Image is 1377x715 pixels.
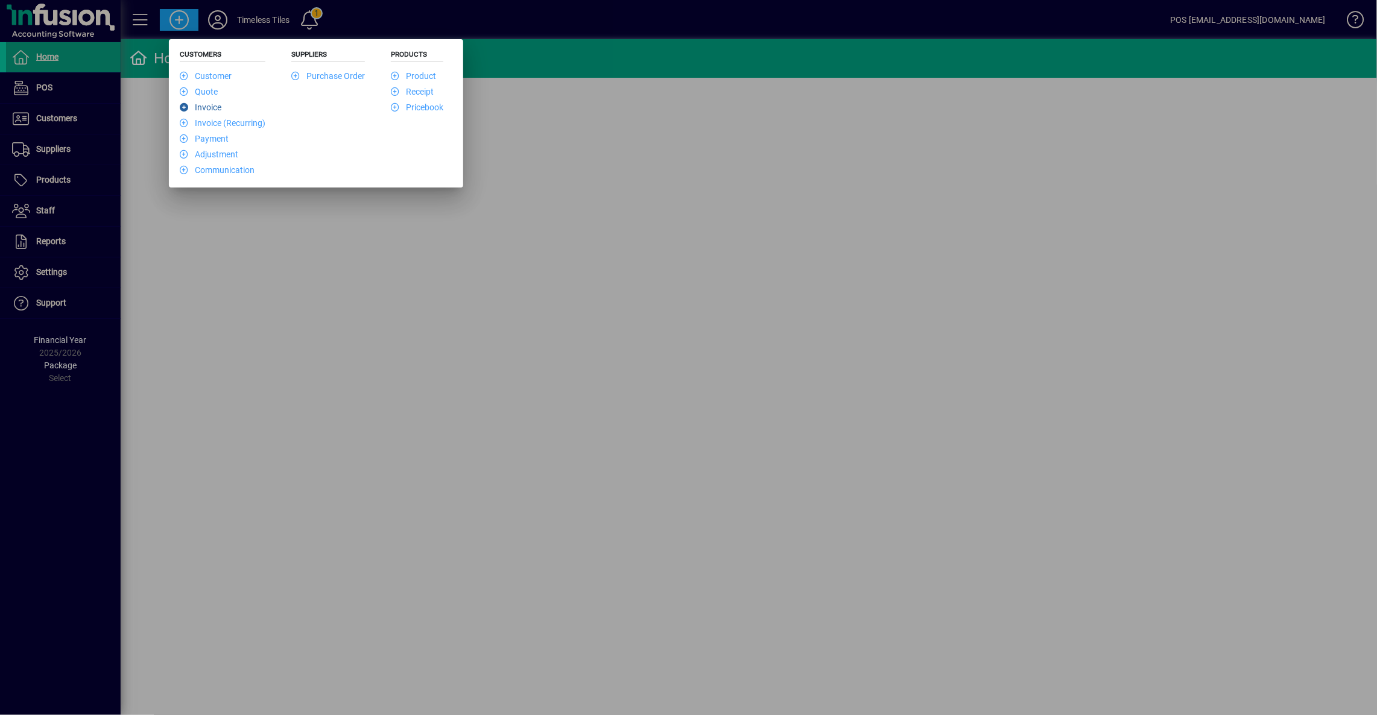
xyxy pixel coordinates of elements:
a: Payment [180,134,229,143]
h5: Products [391,50,443,62]
a: Customer [180,71,232,81]
h5: Suppliers [291,50,365,62]
a: Quote [180,87,218,96]
h5: Customers [180,50,265,62]
a: Communication [180,165,255,175]
a: Invoice (Recurring) [180,118,265,128]
a: Adjustment [180,150,238,159]
a: Product [391,71,436,81]
a: Pricebook [391,102,443,112]
a: Receipt [391,87,434,96]
a: Invoice [180,102,221,112]
a: Purchase Order [291,71,365,81]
